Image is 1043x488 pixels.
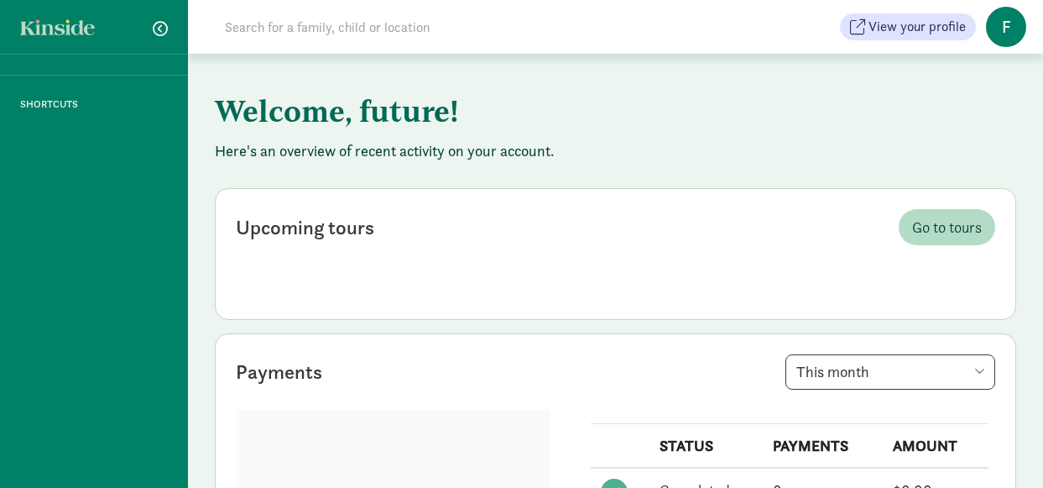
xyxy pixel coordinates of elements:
div: Payments [236,357,322,387]
th: AMOUNT [883,424,988,469]
input: Search for a family, child or location [215,10,686,44]
p: Here's an overview of recent activity on your account. [215,141,1016,161]
div: Upcoming tours [236,213,374,243]
a: Go to tours [899,209,995,245]
th: PAYMENTS [763,424,883,469]
th: STATUS [649,424,763,469]
span: View your profile [868,17,966,37]
button: View your profile [840,13,976,40]
span: f [986,7,1026,47]
h1: Welcome, future! [215,81,1016,141]
span: Go to tours [912,216,982,239]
